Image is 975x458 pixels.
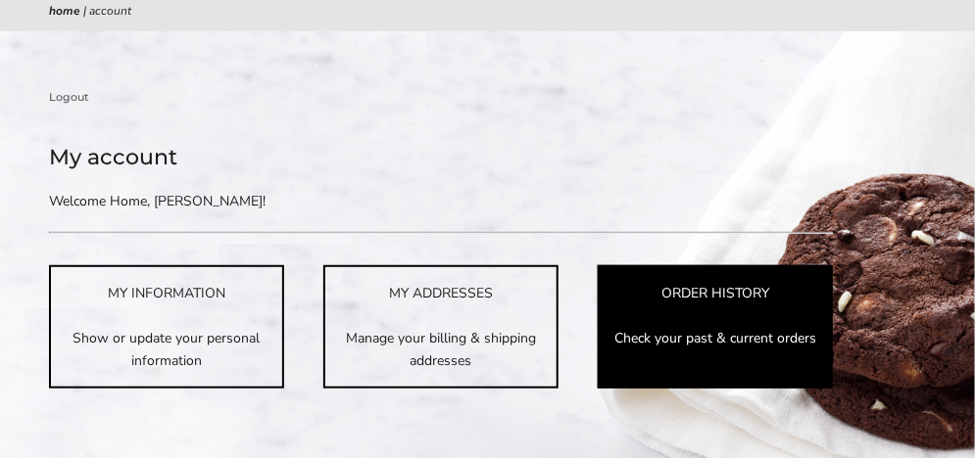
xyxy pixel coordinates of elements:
[325,327,557,372] p: Manage your billing & shipping addresses
[49,265,284,389] a: MY INFORMATION Show or update your personal information
[323,265,559,389] a: MY ADDRESSES Manage your billing & shipping addresses
[51,327,282,372] p: Show or update your personal information
[598,265,833,389] a: ORDER HISTORY Check your past & current orders
[325,282,557,304] div: MY ADDRESSES
[49,2,926,22] nav: breadcrumbs
[49,3,80,19] a: Home
[49,140,833,175] h1: My account
[83,3,86,19] span: |
[49,190,568,212] p: Welcome Home, [PERSON_NAME]!
[51,282,282,304] div: MY INFORMATION
[600,282,831,304] div: ORDER HISTORY
[49,88,89,106] a: Logout
[600,327,831,349] p: Check your past & current orders
[89,3,131,19] span: Account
